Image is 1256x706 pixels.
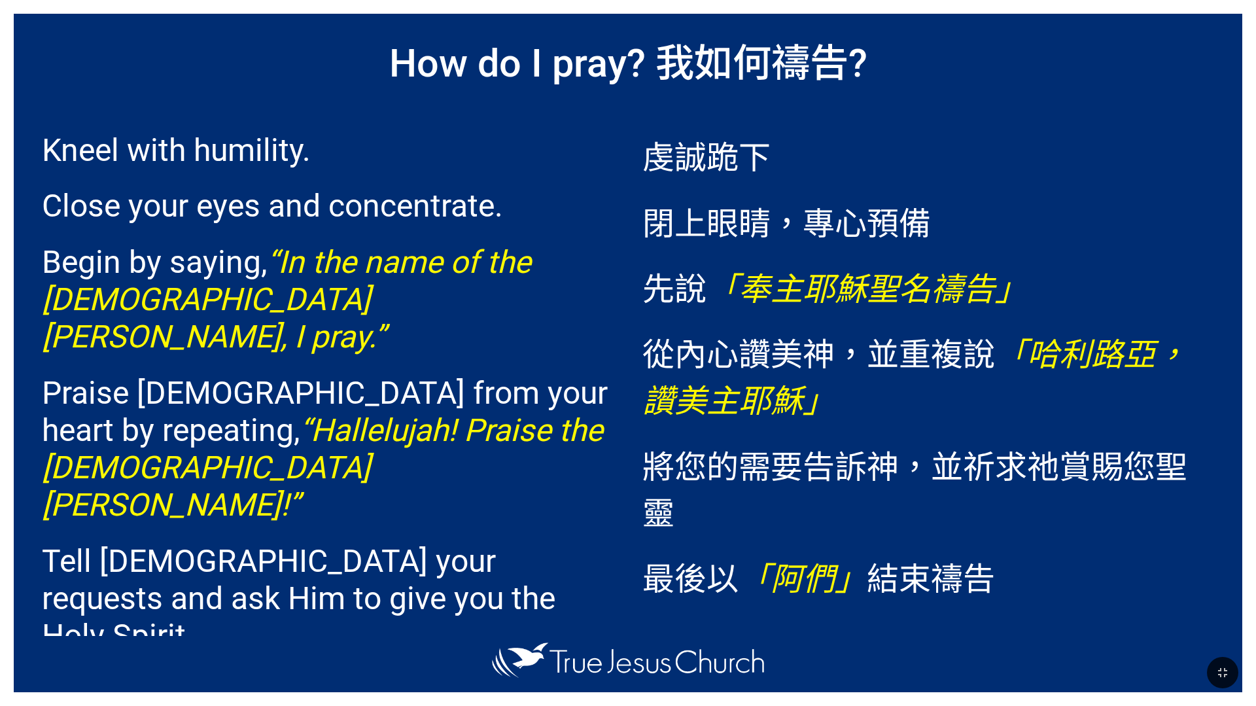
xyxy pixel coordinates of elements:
p: 先說 [642,263,1214,309]
p: Praise [DEMOGRAPHIC_DATA] from your heart by repeating, [42,374,614,523]
p: 將您的需要告訴神，並祈求祂賞賜您聖靈 [642,441,1214,534]
p: 閉上眼睛，專心預備 [642,198,1214,244]
em: “In the name of the [DEMOGRAPHIC_DATA][PERSON_NAME], I pray.” [42,243,531,355]
p: Kneel with humility. [42,132,614,169]
p: 虔誠跪下 [642,132,1214,178]
em: 「阿們」 [739,561,867,598]
em: 「奉主耶穌聖名禱告」 [706,271,1027,308]
em: “Hallelujah! Praise the [DEMOGRAPHIC_DATA][PERSON_NAME]!” [42,412,602,523]
p: Tell [DEMOGRAPHIC_DATA] your requests and ask Him to give you the Holy Spirit. [42,542,614,654]
p: Close your eyes and concentrate. [42,187,614,224]
p: 從內心讚美神，並重複說 [642,328,1214,421]
p: Begin by saying, [42,243,614,355]
h1: How do I pray? 我如何禱告? [14,14,1242,105]
p: 最後以 結束禱告 [642,553,1214,599]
